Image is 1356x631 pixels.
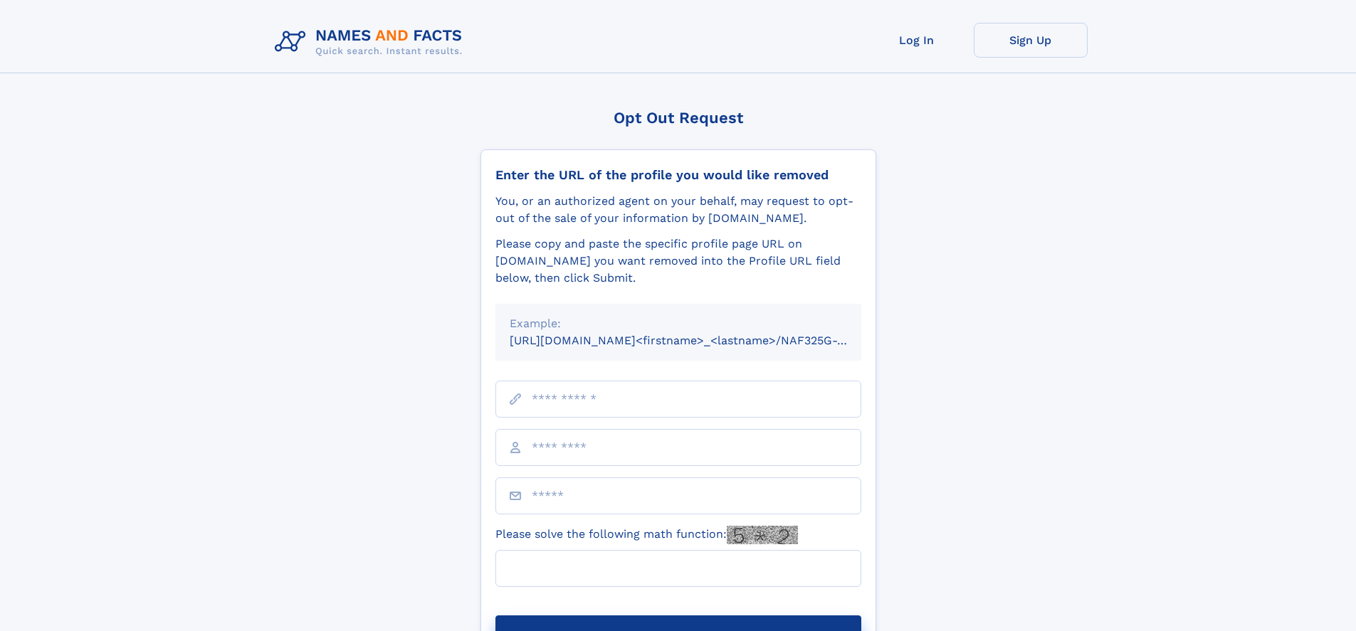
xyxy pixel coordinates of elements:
[495,167,861,183] div: Enter the URL of the profile you would like removed
[269,23,474,61] img: Logo Names and Facts
[495,526,798,544] label: Please solve the following math function:
[480,109,876,127] div: Opt Out Request
[510,315,847,332] div: Example:
[860,23,974,58] a: Log In
[510,334,888,347] small: [URL][DOMAIN_NAME]<firstname>_<lastname>/NAF325G-xxxxxxxx
[495,235,861,287] div: Please copy and paste the specific profile page URL on [DOMAIN_NAME] you want removed into the Pr...
[974,23,1088,58] a: Sign Up
[495,193,861,227] div: You, or an authorized agent on your behalf, may request to opt-out of the sale of your informatio...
